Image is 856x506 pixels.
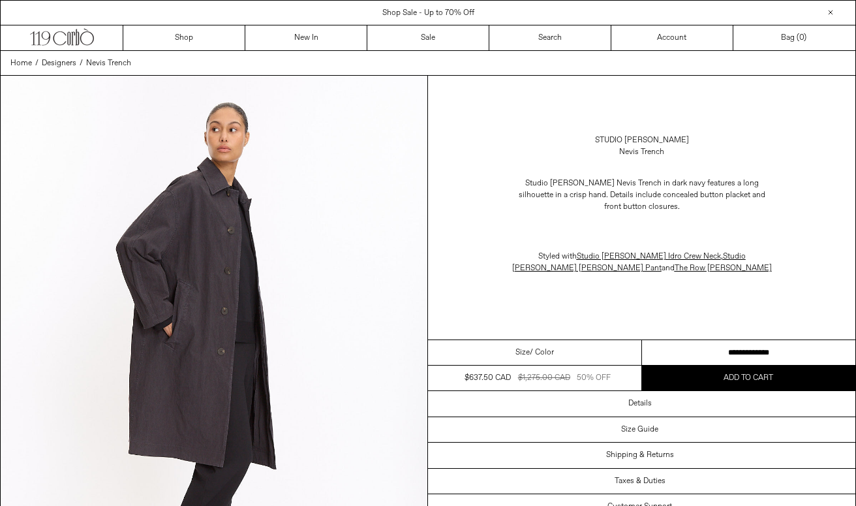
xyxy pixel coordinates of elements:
[512,251,772,274] span: Styled with , and
[799,33,804,43] span: 0
[42,58,76,69] span: Designers
[489,25,611,50] a: Search
[465,372,511,384] div: $637.50 CAD
[577,372,611,384] div: 50% OFF
[675,263,772,274] a: The Row [PERSON_NAME]
[80,57,83,69] span: /
[512,171,772,219] p: Studio [PERSON_NAME] Nevis Trench in dark navy features a long silhouette in a crisp hand. Detail...
[595,134,689,146] a: Studio [PERSON_NAME]
[621,425,658,434] h3: Size Guide
[245,25,367,50] a: New In
[615,477,665,486] h3: Taxes & Duties
[35,57,38,69] span: /
[724,373,773,383] span: Add to cart
[530,347,554,358] span: / Color
[606,451,674,460] h3: Shipping & Returns
[799,32,806,44] span: )
[10,57,32,69] a: Home
[42,57,76,69] a: Designers
[642,366,856,390] button: Add to cart
[628,399,652,408] h3: Details
[367,25,489,50] a: Sale
[619,146,664,158] div: Nevis Trench
[123,25,245,50] a: Shop
[10,58,32,69] span: Home
[86,57,131,69] a: Nevis Trench
[577,251,721,262] a: Studio [PERSON_NAME] Idro Crew Neck
[611,25,733,50] a: Account
[382,8,474,18] a: Shop Sale - Up to 70% Off
[518,372,570,384] div: $1,275.00 CAD
[733,25,855,50] a: Bag ()
[86,58,131,69] span: Nevis Trench
[515,347,530,358] span: Size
